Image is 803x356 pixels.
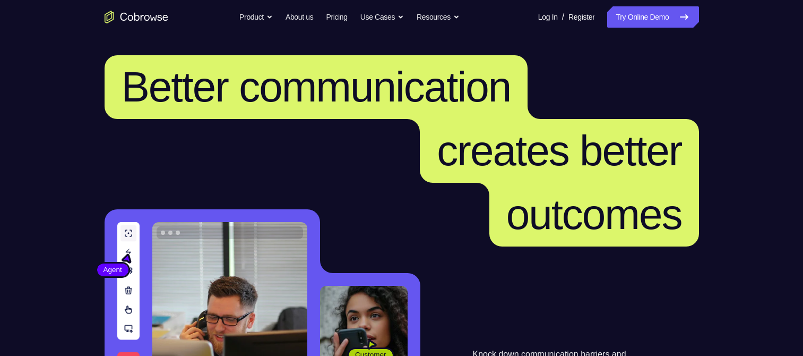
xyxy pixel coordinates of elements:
[562,11,564,23] span: /
[286,6,313,28] a: About us
[568,6,594,28] a: Register
[437,127,681,174] span: creates better
[239,6,273,28] button: Product
[326,6,347,28] a: Pricing
[538,6,558,28] a: Log In
[607,6,698,28] a: Try Online Demo
[122,63,511,111] span: Better communication
[417,6,460,28] button: Resources
[360,6,404,28] button: Use Cases
[506,191,682,238] span: outcomes
[97,265,128,275] span: Agent
[105,11,168,23] a: Go to the home page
